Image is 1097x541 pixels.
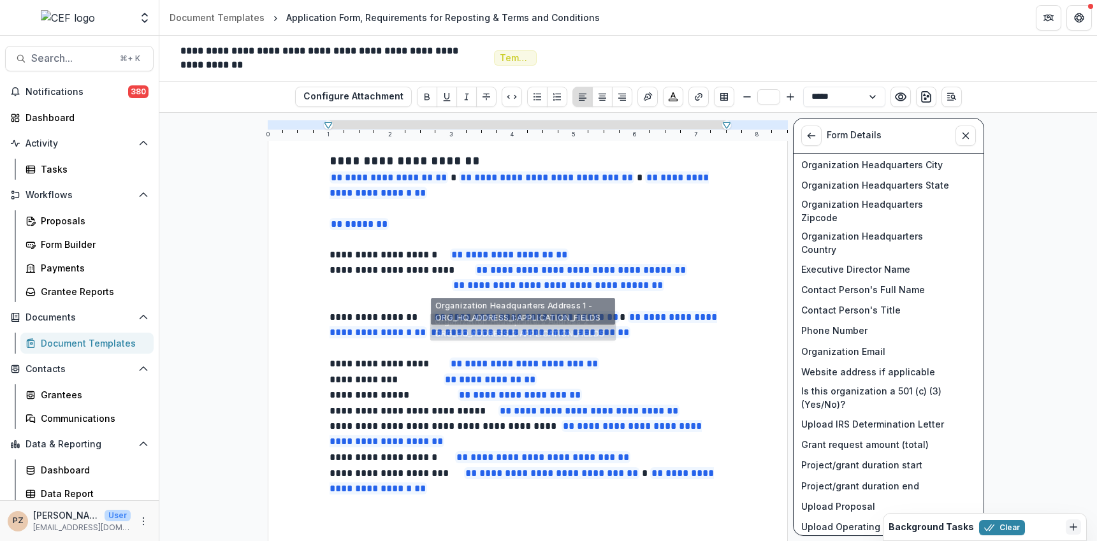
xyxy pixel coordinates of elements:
[20,483,154,504] a: Data Report
[714,87,734,107] button: Insert Table
[801,384,955,411] p: Is this organization a 501 (c) (3) (Yes/No)?
[25,439,133,450] span: Data & Reporting
[612,87,632,107] button: Align Right
[916,87,936,107] button: download-word
[295,87,412,107] button: Configure Attachment
[128,85,149,98] span: 380
[500,53,531,64] span: Template
[476,87,497,107] button: Strike
[801,365,955,379] p: Website address if applicable
[170,11,265,24] div: Document Templates
[25,190,133,201] span: Workflows
[801,458,955,472] p: Project/grant duration start
[5,107,154,128] a: Dashboard
[890,87,911,107] button: Preview preview-doc.pdf
[456,87,477,107] button: Italicize
[801,158,955,171] p: Organization Headquarters City
[1066,5,1092,31] button: Get Help
[547,87,567,107] button: Ordered List
[941,87,962,107] button: Open Editor Sidebar
[20,333,154,354] a: Document Templates
[31,52,112,64] span: Search...
[801,417,955,431] p: Upload IRS Determination Letter
[437,87,457,107] button: Underline
[801,500,955,513] p: Upload Proposal
[105,510,131,521] p: User
[20,408,154,429] a: Communications
[20,384,154,405] a: Grantees
[5,46,154,71] button: Search...
[20,257,154,278] a: Payments
[739,89,755,105] button: Smaller
[502,87,522,107] button: Code
[41,10,95,25] img: CEF logo
[5,185,154,205] button: Open Workflows
[41,336,143,350] div: Document Templates
[33,522,131,533] p: [EMAIL_ADDRESS][DOMAIN_NAME]
[20,234,154,255] a: Form Builder
[25,312,133,323] span: Documents
[164,8,270,27] a: Document Templates
[1066,519,1081,535] button: Dismiss
[41,412,143,425] div: Communications
[801,126,822,146] button: View List
[801,520,955,533] p: Upload Operating Budget
[783,89,798,105] button: Bigger
[5,82,154,102] button: Notifications380
[637,87,658,107] button: Insert Signature
[889,522,974,533] h2: Background Tasks
[136,514,151,529] button: More
[164,8,605,27] nav: breadcrumb
[286,11,600,24] div: Application Form, Requirements for Reposting & Terms and Conditions
[20,459,154,480] a: Dashboard
[20,281,154,302] a: Grantee Reports
[5,307,154,328] button: Open Documents
[801,229,955,256] p: Organization Headquarters Country
[801,479,955,493] p: Project/grant duration end
[41,285,143,298] div: Grantee Reports
[41,261,143,275] div: Payments
[801,198,955,224] p: Organization Headquarters Zipcode
[801,178,955,192] p: Organization Headquarters State
[663,87,683,107] button: Choose font color
[41,463,143,477] div: Dashboard
[41,162,143,176] div: Tasks
[136,5,154,31] button: Open entity switcher
[827,130,882,141] h2: Form Details
[979,520,1025,535] button: Clear
[5,434,154,454] button: Open Data & Reporting
[41,388,143,401] div: Grantees
[801,438,955,451] p: Grant request amount (total)
[592,87,613,107] button: Align Center
[33,509,99,522] p: [PERSON_NAME]
[801,283,955,296] p: Contact Person's Full Name
[801,303,955,317] p: Contact Person's Title
[41,487,143,500] div: Data Report
[801,345,955,358] p: Organization Email
[20,159,154,180] a: Tasks
[1036,5,1061,31] button: Partners
[417,87,437,107] button: Bold
[25,87,128,97] span: Notifications
[25,364,133,375] span: Contacts
[20,210,154,231] a: Proposals
[688,87,709,107] button: Create link
[801,263,955,276] p: Executive Director Name
[527,87,548,107] button: Bullet List
[117,52,143,66] div: ⌘ + K
[5,359,154,379] button: Open Contacts
[41,238,143,251] div: Form Builder
[13,517,24,525] div: Priscilla Zamora
[25,111,143,124] div: Dashboard
[5,133,154,154] button: Open Activity
[801,324,955,337] p: Phone Number
[41,214,143,227] div: Proposals
[25,138,133,149] span: Activity
[572,87,593,107] button: Align Left
[955,126,976,146] button: Close sidebar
